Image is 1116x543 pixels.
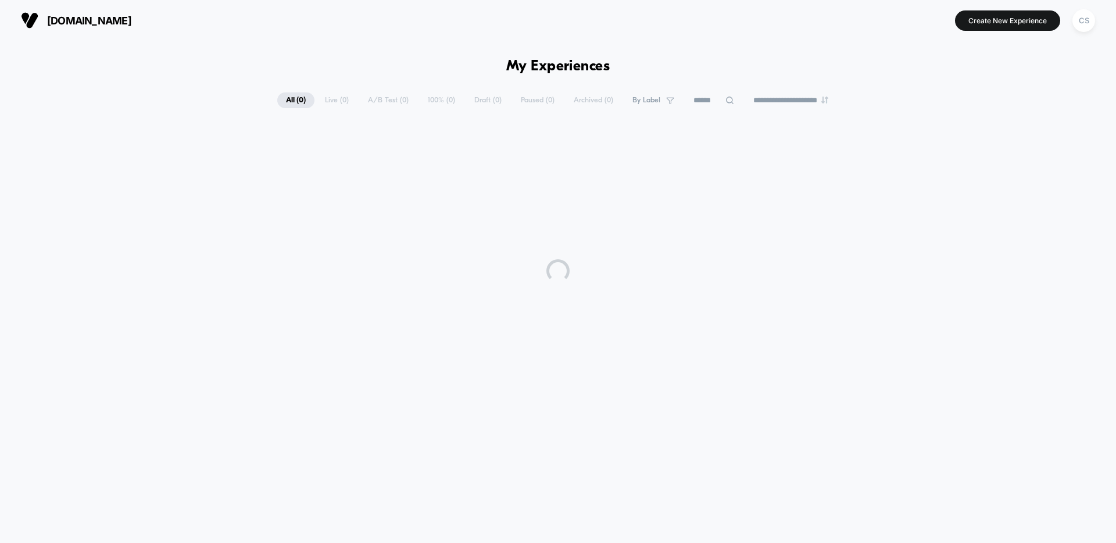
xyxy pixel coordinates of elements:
img: end [821,97,828,103]
span: All ( 0 ) [277,92,314,108]
h1: My Experiences [506,58,610,75]
img: Visually logo [21,12,38,29]
button: CS [1069,9,1099,33]
button: [DOMAIN_NAME] [17,11,135,30]
div: CS [1072,9,1095,32]
span: By Label [632,96,660,105]
span: [DOMAIN_NAME] [47,15,131,27]
button: Create New Experience [955,10,1060,31]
